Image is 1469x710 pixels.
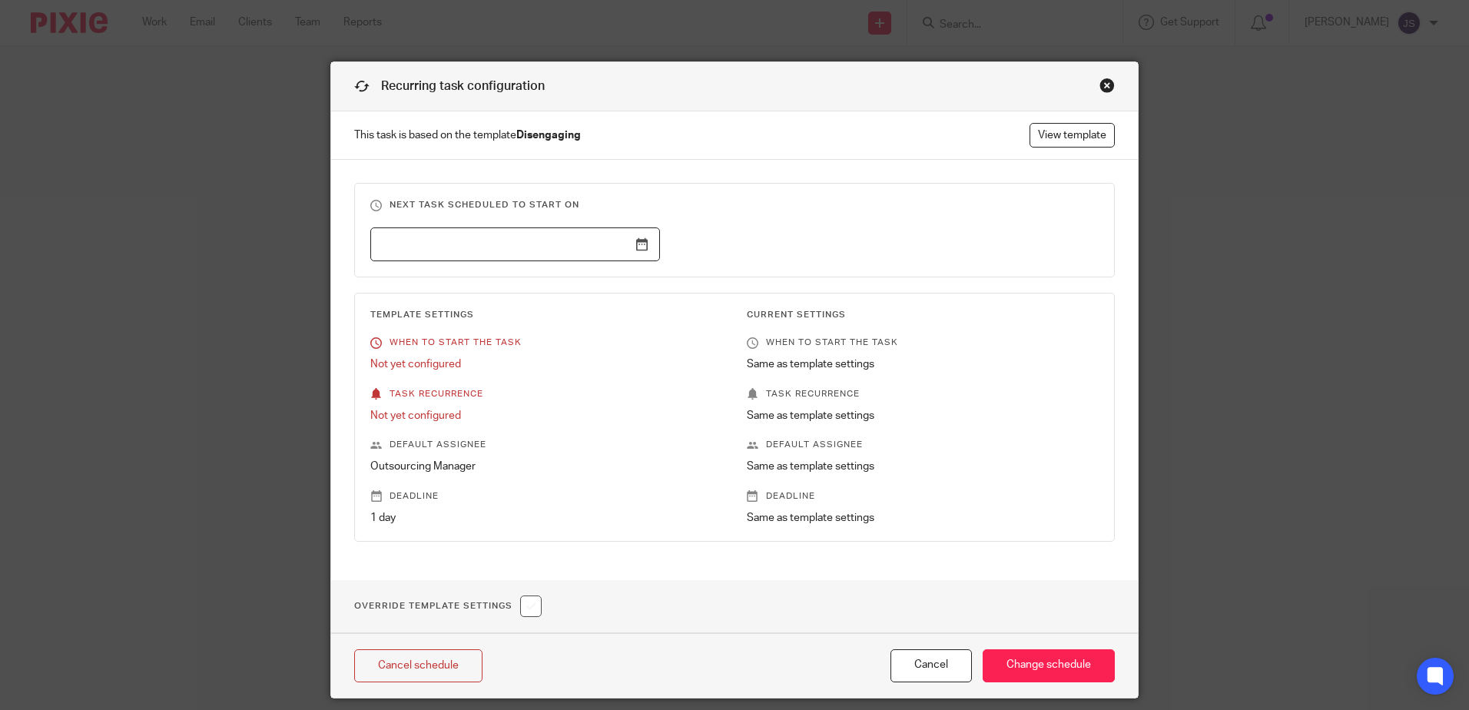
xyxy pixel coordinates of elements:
[983,649,1115,682] input: Change schedule
[747,490,1099,503] p: Deadline
[354,649,482,682] a: Cancel schedule
[370,510,722,526] p: 1 day
[747,337,1099,349] p: When to start the task
[370,490,722,503] p: Deadline
[747,459,1099,474] p: Same as template settings
[354,128,581,143] span: This task is based on the template
[354,78,545,95] h1: Recurring task configuration
[747,388,1099,400] p: Task recurrence
[1099,78,1115,93] div: Close this dialog window
[370,309,722,321] h3: Template Settings
[747,510,1099,526] p: Same as template settings
[747,309,1099,321] h3: Current Settings
[370,439,722,451] p: Default assignee
[370,357,722,372] p: Not yet configured
[747,408,1099,423] p: Same as template settings
[890,649,972,682] button: Cancel
[370,337,722,349] p: When to start the task
[747,357,1099,372] p: Same as template settings
[370,199,1099,211] h3: Next task scheduled to start on
[354,596,542,617] h1: Override Template Settings
[1030,123,1115,148] a: View template
[747,439,1099,451] p: Default assignee
[370,459,722,474] p: Outsourcing Manager
[370,408,722,423] p: Not yet configured
[516,130,581,141] strong: Disengaging
[370,388,722,400] p: Task recurrence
